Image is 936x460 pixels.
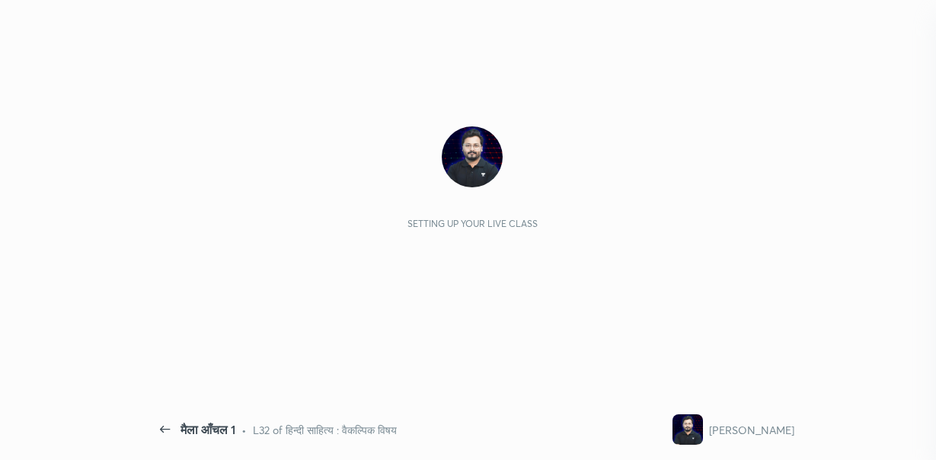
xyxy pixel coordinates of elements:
[709,422,794,438] div: [PERSON_NAME]
[407,218,538,229] div: Setting up your live class
[253,422,397,438] div: L32 of हिन्दी साहित्य : वैकल्पिक विषय
[241,422,247,438] div: •
[672,414,703,445] img: f9ccca8c0f2a4140a925b53a1f6875b4.jpg
[442,126,503,187] img: f9ccca8c0f2a4140a925b53a1f6875b4.jpg
[180,420,235,439] div: मैला आँचल 1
